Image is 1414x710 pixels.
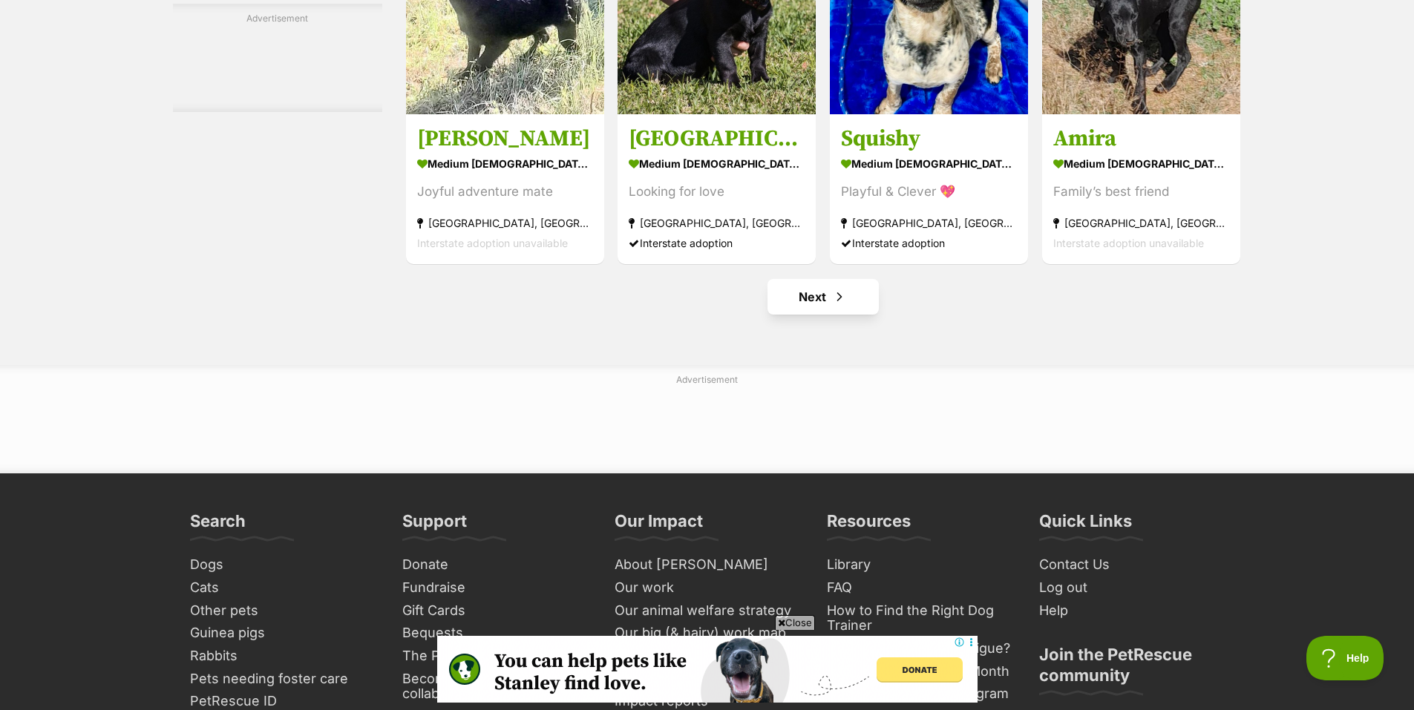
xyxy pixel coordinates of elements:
[1039,644,1225,694] h3: Join the PetRescue community
[396,576,594,599] a: Fundraise
[184,576,382,599] a: Cats
[1053,213,1229,233] strong: [GEOGRAPHIC_DATA], [GEOGRAPHIC_DATA]
[417,213,593,233] strong: [GEOGRAPHIC_DATA], [GEOGRAPHIC_DATA]
[417,153,593,174] strong: medium [DEMOGRAPHIC_DATA] Dog
[417,182,593,202] div: Joyful adventure mate
[821,553,1018,576] a: Library
[841,182,1017,202] div: Playful & Clever 💖
[1053,125,1229,153] h3: Amira
[841,213,1017,233] strong: [GEOGRAPHIC_DATA], [GEOGRAPHIC_DATA]
[1033,576,1231,599] a: Log out
[609,576,806,599] a: Our work
[841,153,1017,174] strong: medium [DEMOGRAPHIC_DATA] Dog
[1053,153,1229,174] strong: medium [DEMOGRAPHIC_DATA] Dog
[437,636,978,703] iframe: Advertisement
[184,553,382,576] a: Dogs
[190,510,246,540] h3: Search
[396,553,594,576] a: Donate
[396,622,594,645] a: Bequests
[609,553,806,576] a: About [PERSON_NAME]
[775,615,815,630] span: Close
[609,622,806,645] a: Our big (& hairy) work map
[629,125,805,153] h3: [GEOGRAPHIC_DATA]
[629,233,805,253] div: Interstate adoption
[184,622,382,645] a: Guinea pigs
[402,510,467,540] h3: Support
[841,125,1017,153] h3: Squishy
[615,510,703,540] h3: Our Impact
[1039,510,1132,540] h3: Quick Links
[767,279,879,315] a: Next page
[396,645,594,668] a: The PetRescue Bookshop
[827,510,911,540] h3: Resources
[396,668,594,706] a: Become a food donation collaborator
[417,237,568,249] span: Interstate adoption unavailable
[173,4,382,112] div: Advertisement
[629,153,805,174] strong: medium [DEMOGRAPHIC_DATA] Dog
[1033,599,1231,622] a: Help
[618,114,816,264] a: [GEOGRAPHIC_DATA] medium [DEMOGRAPHIC_DATA] Dog Looking for love [GEOGRAPHIC_DATA], [GEOGRAPHIC_D...
[406,114,604,264] a: [PERSON_NAME] medium [DEMOGRAPHIC_DATA] Dog Joyful adventure mate [GEOGRAPHIC_DATA], [GEOGRAPHIC_...
[821,576,1018,599] a: FAQ
[830,114,1028,264] a: Squishy medium [DEMOGRAPHIC_DATA] Dog Playful & Clever 💖 [GEOGRAPHIC_DATA], [GEOGRAPHIC_DATA] Int...
[184,599,382,622] a: Other pets
[1042,114,1240,264] a: Amira medium [DEMOGRAPHIC_DATA] Dog Family’s best friend [GEOGRAPHIC_DATA], [GEOGRAPHIC_DATA] Int...
[1053,182,1229,202] div: Family’s best friend
[1033,553,1231,576] a: Contact Us
[609,599,806,622] a: Our animal welfare strategy
[1306,636,1384,680] iframe: Help Scout Beacon - Open
[184,668,382,691] a: Pets needing foster care
[184,645,382,668] a: Rabbits
[821,599,1018,637] a: How to Find the Right Dog Trainer
[396,599,594,622] a: Gift Cards
[417,125,593,153] h3: [PERSON_NAME]
[629,182,805,202] div: Looking for love
[1053,237,1204,249] span: Interstate adoption unavailable
[629,213,805,233] strong: [GEOGRAPHIC_DATA], [GEOGRAPHIC_DATA]
[841,233,1017,253] div: Interstate adoption
[405,279,1242,315] nav: Pagination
